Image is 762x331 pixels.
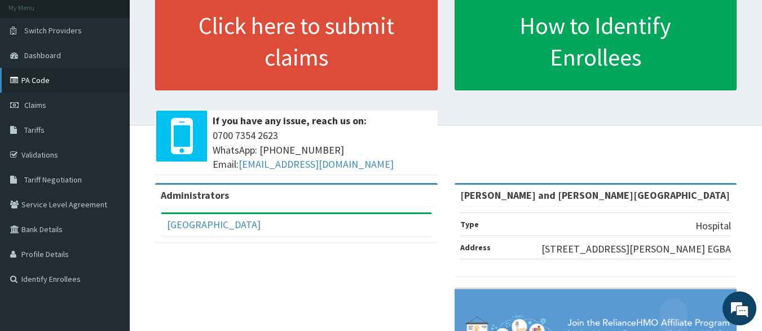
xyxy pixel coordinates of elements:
a: [GEOGRAPHIC_DATA] [167,218,261,231]
span: Tariff Negotiation [24,175,82,185]
a: [EMAIL_ADDRESS][DOMAIN_NAME] [239,158,394,171]
span: Claims [24,100,46,110]
b: Address [460,242,491,252]
span: Tariffs [24,125,45,135]
b: If you have any issue, reach us on: [213,114,367,127]
strong: [PERSON_NAME] and [PERSON_NAME][GEOGRAPHIC_DATA] [460,189,730,202]
b: Administrators [161,189,229,202]
p: [STREET_ADDRESS][PERSON_NAME] EGBA [541,242,731,256]
p: Hospital [695,219,731,233]
span: Dashboard [24,50,61,60]
b: Type [460,219,479,229]
span: Switch Providers [24,25,82,36]
span: 0700 7354 2623 WhatsApp: [PHONE_NUMBER] Email: [213,128,432,172]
